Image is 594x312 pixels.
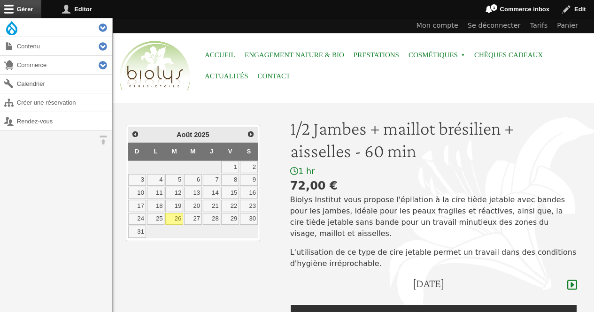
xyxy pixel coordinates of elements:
a: 22 [221,200,239,212]
a: 27 [184,213,202,225]
span: Samedi [247,148,251,155]
a: 13 [184,187,202,199]
a: 19 [165,200,183,212]
div: 1 hr [290,166,577,177]
p: L'utilisation de ce type de cire jetable permet un travail dans des conditions d'hygiène irréproc... [290,247,577,269]
span: Lundi [154,148,157,155]
span: Cosmétiques [409,45,465,66]
span: Mardi [172,148,177,155]
p: Biolys Institut vous propose l'épilation à la cire tiède jetable avec bandes pour les jambes, idé... [290,194,577,239]
a: 21 [203,200,221,212]
a: 12 [165,187,183,199]
span: » [461,53,465,57]
div: 72,00 € [290,177,577,194]
a: 29 [221,213,239,225]
a: Chèques cadeaux [474,45,543,66]
a: Se déconnecter [463,18,525,33]
a: Panier [552,18,583,33]
h1: 1/2 Jambes + maillot brésilien + aisselles - 60 min [290,117,577,162]
a: 28 [203,213,221,225]
a: 1 [221,161,239,173]
a: Engagement Nature & Bio [245,45,344,66]
button: Orientation horizontale [94,131,112,149]
a: Actualités [205,66,248,87]
a: 16 [240,187,258,199]
a: 11 [147,187,165,199]
a: Prestations [354,45,399,66]
a: Accueil [205,45,235,66]
span: Août [177,131,192,138]
a: Mon compte [412,18,463,33]
h4: [DATE] [413,277,444,290]
a: 26 [165,213,183,225]
a: 30 [240,213,258,225]
a: 17 [128,200,146,212]
a: 5 [165,174,183,186]
a: 6 [184,174,202,186]
span: Jeudi [210,148,213,155]
a: Suivant [244,128,256,140]
a: 2 [240,161,258,173]
span: Précédent [131,130,139,138]
a: 18 [147,200,165,212]
a: 10 [128,187,146,199]
span: Suivant [247,130,255,138]
a: Contact [258,66,291,87]
span: Vendredi [228,148,232,155]
a: 24 [128,213,146,225]
a: 7 [203,174,221,186]
a: 31 [128,226,146,238]
a: Tarifs [525,18,553,33]
a: 14 [203,187,221,199]
span: Mercredi [190,148,195,155]
header: Entête du site [113,18,594,99]
a: 20 [184,200,202,212]
a: 8 [221,174,239,186]
span: 2025 [194,131,209,138]
a: 3 [128,174,146,186]
a: 25 [147,213,165,225]
a: 4 [147,174,165,186]
span: 1 [490,4,498,11]
img: Accueil [117,39,193,93]
span: Dimanche [135,148,139,155]
a: 15 [221,187,239,199]
a: 23 [240,200,258,212]
a: Précédent [129,128,141,140]
a: 9 [240,174,258,186]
